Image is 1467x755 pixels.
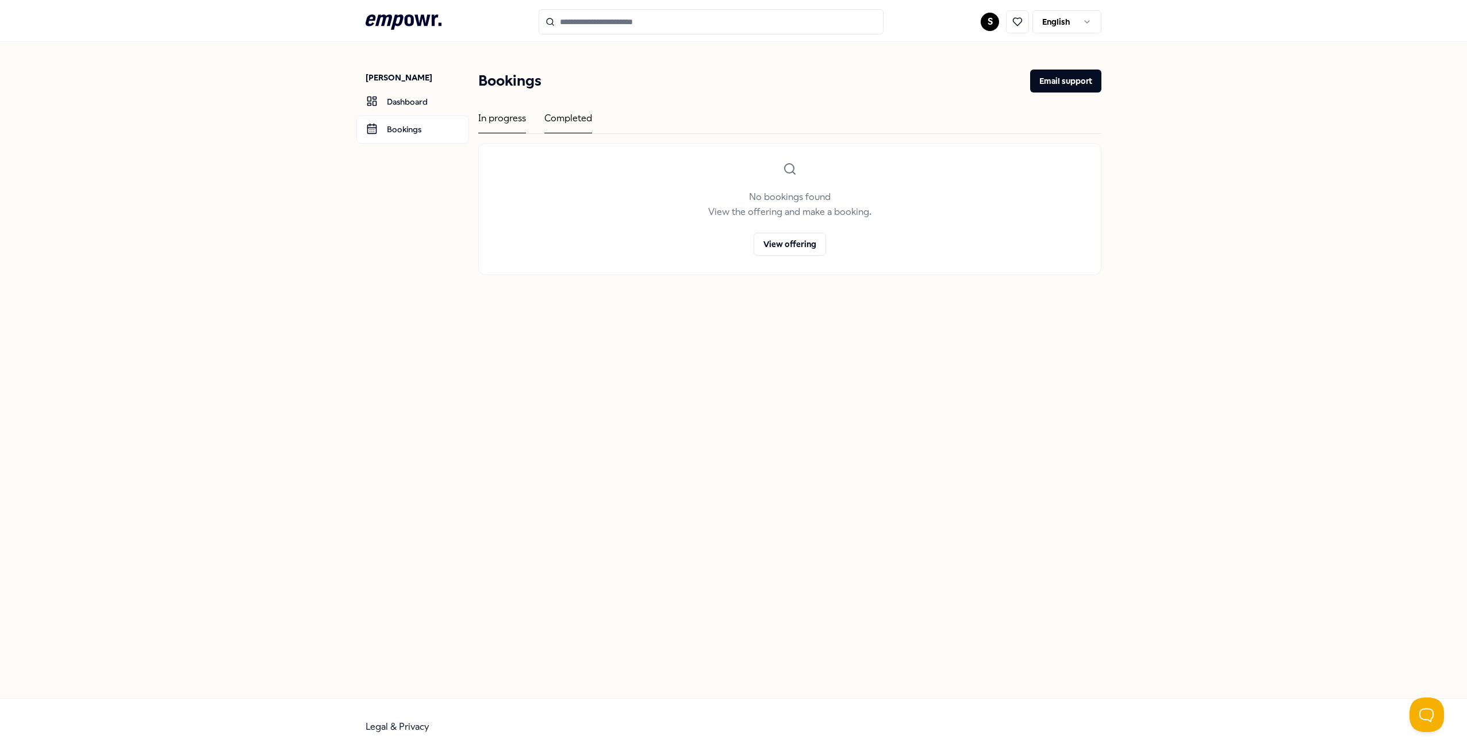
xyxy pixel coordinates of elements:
[366,72,469,83] p: [PERSON_NAME]
[981,13,999,31] button: S
[366,721,429,732] a: Legal & Privacy
[539,9,884,34] input: Search for products, categories or subcategories
[708,190,871,219] p: No bookings found View the offering and make a booking.
[478,111,526,133] div: In progress
[356,115,469,143] a: Bookings
[478,70,542,93] h1: Bookings
[544,111,592,133] div: Completed
[754,233,826,256] button: View offering
[1410,698,1444,732] iframe: Help Scout Beacon - Open
[1030,70,1101,93] button: Email support
[356,88,469,115] a: Dashboard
